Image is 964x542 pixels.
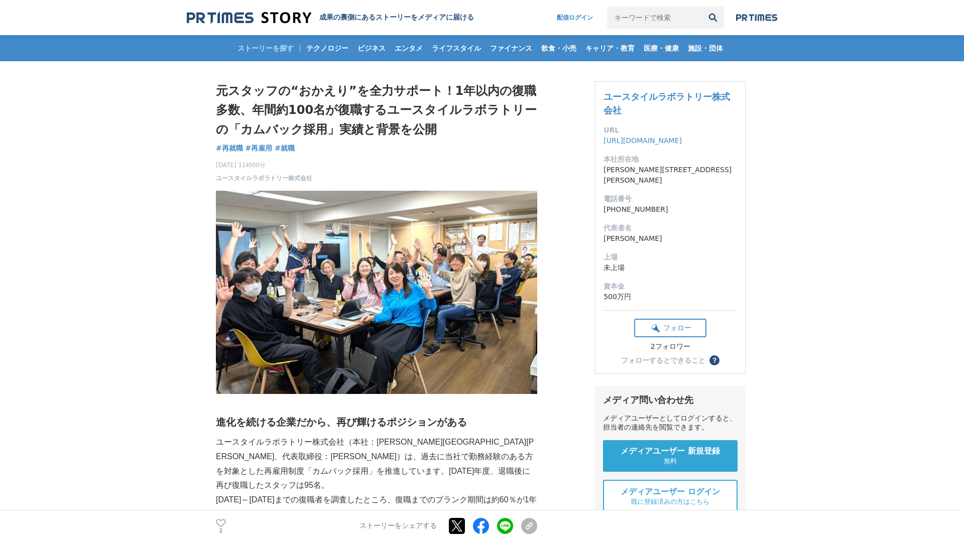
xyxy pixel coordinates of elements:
span: 既に登録済みの方はこちら [631,497,709,506]
span: ライフスタイル [428,44,485,53]
span: エンタメ [391,44,427,53]
button: ？ [709,355,719,365]
div: フォローするとできること [621,357,705,364]
input: キーワードで検索 [607,7,702,29]
img: thumbnail_5e65eb70-7254-11f0-ad75-a15d8acbbc29.jpg [216,191,537,394]
a: ユースタイルラボラトリー株式会社 [216,174,312,183]
dd: 未上場 [604,262,737,273]
a: #就職 [275,143,295,154]
a: ユースタイルラボラトリー株式会社 [604,91,730,115]
span: [DATE] 11時00分 [216,161,312,170]
span: #再就職 [216,144,243,153]
img: 成果の裏側にあるストーリーをメディアに届ける [187,11,311,25]
dd: [PERSON_NAME][STREET_ADDRESS][PERSON_NAME] [604,165,737,186]
div: メディアユーザーとしてログインすると、担当者の連絡先を閲覧できます。 [603,414,738,432]
img: prtimes [736,14,777,22]
dd: 500万円 [604,292,737,302]
dt: URL [604,125,737,135]
h2: 成果の裏側にあるストーリーをメディアに届ける [319,13,474,22]
p: ユースタイルラボラトリー株式会社（本社：[PERSON_NAME][GEOGRAPHIC_DATA][PERSON_NAME]、代表取締役：[PERSON_NAME]）は、過去に当社で勤務経験の... [216,435,537,493]
a: #再就職 [216,143,243,154]
h2: 進化を続ける企業だから、再び輝けるポジションがある [216,414,537,430]
dd: [PERSON_NAME] [604,233,737,244]
span: 無料 [664,457,677,466]
dt: 本社所在地 [604,154,737,165]
a: 飲食・小売 [537,35,580,61]
span: ？ [711,357,718,364]
a: [URL][DOMAIN_NAME] [604,137,682,145]
a: 医療・健康 [640,35,683,61]
span: #再雇用 [246,144,273,153]
a: 配信ログイン [547,7,603,29]
span: キャリア・教育 [581,44,639,53]
button: フォロー [634,319,706,337]
span: 医療・健康 [640,44,683,53]
span: ビジネス [353,44,390,53]
span: メディアユーザー ログイン [621,487,720,497]
a: 成果の裏側にあるストーリーをメディアに届ける 成果の裏側にあるストーリーをメディアに届ける [187,11,474,25]
p: ストーリーをシェアする [359,522,437,531]
a: テクノロジー [302,35,352,61]
span: ファイナンス [486,44,536,53]
p: 2 [216,528,226,533]
div: メディア問い合わせ先 [603,394,738,406]
span: 飲食・小売 [537,44,580,53]
a: キャリア・教育 [581,35,639,61]
span: テクノロジー [302,44,352,53]
span: 施設・団体 [684,44,727,53]
button: 検索 [702,7,724,29]
p: [DATE]～[DATE]までの復職者を調査したところ、復職までのブランク期間は約60％が1年以内でした。 [216,493,537,522]
h1: 元スタッフの“おかえり”を全力サポート！1年以内の復職多数、年間約100名が復職するユースタイルラボラトリーの「カムバック採用」実績と背景を公開 [216,81,537,139]
span: #就職 [275,144,295,153]
dd: [PHONE_NUMBER] [604,204,737,215]
a: メディアユーザー 新規登録 無料 [603,440,738,472]
dt: 電話番号 [604,194,737,204]
dt: 上場 [604,252,737,262]
a: #再雇用 [246,143,273,154]
a: メディアユーザー ログイン 既に登録済みの方はこちら [603,480,738,513]
span: メディアユーザー 新規登録 [621,446,720,457]
dt: 資本金 [604,281,737,292]
a: ライフスタイル [428,35,485,61]
a: ビジネス [353,35,390,61]
a: ファイナンス [486,35,536,61]
dt: 代表者名 [604,223,737,233]
a: 施設・団体 [684,35,727,61]
a: エンタメ [391,35,427,61]
div: 2フォロワー [634,342,706,351]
